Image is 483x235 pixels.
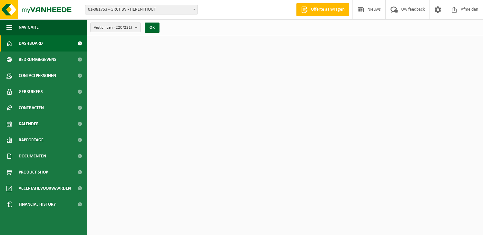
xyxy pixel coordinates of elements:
[19,196,56,212] span: Financial History
[85,5,198,14] span: 01-081753 - GRCT BV - HERENTHOUT
[145,23,159,33] button: OK
[19,35,43,52] span: Dashboard
[19,148,46,164] span: Documenten
[19,164,48,180] span: Product Shop
[19,52,56,68] span: Bedrijfsgegevens
[309,6,346,13] span: Offerte aanvragen
[19,68,56,84] span: Contactpersonen
[19,116,39,132] span: Kalender
[296,3,349,16] a: Offerte aanvragen
[19,180,71,196] span: Acceptatievoorwaarden
[19,84,43,100] span: Gebruikers
[94,23,132,33] span: Vestigingen
[85,5,198,14] span: 01-081753 - GRCT BV - HERENTHOUT
[19,132,43,148] span: Rapportage
[114,25,132,30] count: (220/221)
[90,23,141,32] button: Vestigingen(220/221)
[19,100,44,116] span: Contracten
[19,19,39,35] span: Navigatie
